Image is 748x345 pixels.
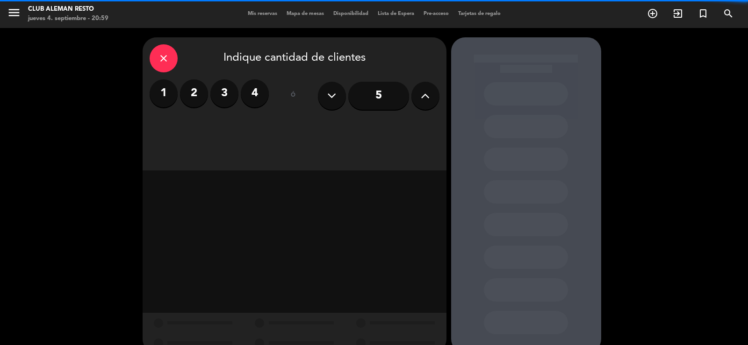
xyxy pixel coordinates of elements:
i: add_circle_outline [647,8,658,19]
label: 4 [241,79,269,107]
span: Mis reservas [243,11,282,16]
i: search [723,8,734,19]
label: 3 [210,79,238,107]
span: Lista de Espera [373,11,419,16]
i: menu [7,6,21,20]
div: Indique cantidad de clientes [150,44,439,72]
button: menu [7,6,21,23]
i: exit_to_app [672,8,683,19]
label: 1 [150,79,178,107]
i: close [158,53,169,64]
span: Tarjetas de regalo [453,11,505,16]
span: Pre-acceso [419,11,453,16]
div: Club aleman resto [28,5,108,14]
div: ó [278,79,309,112]
span: Mapa de mesas [282,11,329,16]
label: 2 [180,79,208,107]
div: jueves 4. septiembre - 20:59 [28,14,108,23]
i: turned_in_not [698,8,709,19]
span: Disponibilidad [329,11,373,16]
